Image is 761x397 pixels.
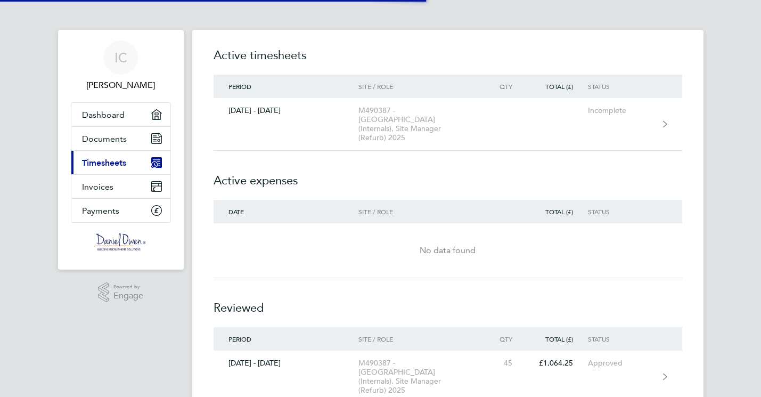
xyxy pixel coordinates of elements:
[71,40,171,92] a: IC[PERSON_NAME]
[527,335,588,343] div: Total (£)
[358,359,480,395] div: M490387 - [GEOGRAPHIC_DATA] (Internals), Site Manager (Refurb) 2025
[480,359,527,368] div: 45
[527,359,588,368] div: £1,064.25
[94,233,148,250] img: danielowen-logo-retina.png
[71,199,170,222] a: Payments
[358,335,480,343] div: Site / Role
[82,182,113,192] span: Invoices
[588,359,653,368] div: Approved
[588,83,653,90] div: Status
[214,151,682,200] h2: Active expenses
[527,83,588,90] div: Total (£)
[82,206,119,216] span: Payments
[71,127,170,150] a: Documents
[480,83,527,90] div: Qty
[82,158,126,168] span: Timesheets
[71,103,170,126] a: Dashboard
[113,291,143,301] span: Engage
[71,175,170,198] a: Invoices
[71,233,171,250] a: Go to home page
[358,106,480,142] div: M490387 - [GEOGRAPHIC_DATA] (Internals), Site Manager (Refurb) 2025
[214,359,359,368] div: [DATE] - [DATE]
[480,335,527,343] div: Qty
[214,47,682,75] h2: Active timesheets
[214,98,682,151] a: [DATE] - [DATE]M490387 - [GEOGRAPHIC_DATA] (Internals), Site Manager (Refurb) 2025Incomplete
[214,278,682,327] h2: Reviewed
[527,208,588,215] div: Total (£)
[98,282,143,303] a: Powered byEngage
[358,208,480,215] div: Site / Role
[214,208,359,215] div: Date
[58,30,184,270] nav: Main navigation
[82,134,127,144] span: Documents
[71,79,171,92] span: Ian Campbell
[82,110,125,120] span: Dashboard
[588,208,653,215] div: Status
[358,83,480,90] div: Site / Role
[113,282,143,291] span: Powered by
[588,335,653,343] div: Status
[588,106,653,115] div: Incomplete
[214,106,359,115] div: [DATE] - [DATE]
[214,244,682,257] div: No data found
[228,335,251,343] span: Period
[71,151,170,174] a: Timesheets
[114,51,127,64] span: IC
[228,82,251,91] span: Period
